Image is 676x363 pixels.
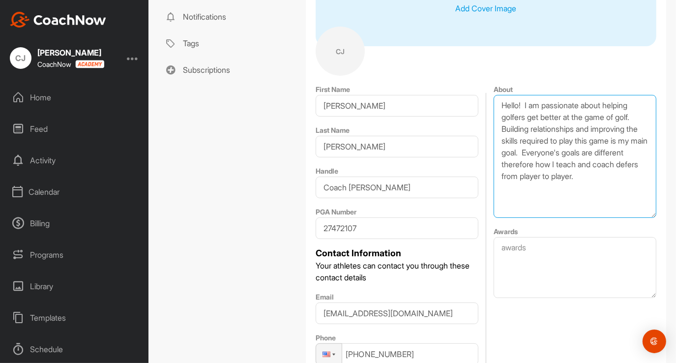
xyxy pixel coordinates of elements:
[5,337,144,362] div: Schedule
[316,126,350,134] label: Last Name
[316,302,478,324] input: Email
[316,333,336,342] label: Phone
[316,136,478,157] input: Last Name
[75,60,104,68] img: CoachNow acadmey
[5,180,144,204] div: Calendar
[494,85,513,93] label: About
[10,47,31,69] div: CJ
[494,95,656,218] textarea: Hello! I am passionate about helping golfers get better at the game of golf. Building relationshi...
[5,148,144,173] div: Activity
[10,12,106,28] img: CoachNow
[158,30,296,57] a: Tags
[316,177,478,198] input: Handle
[316,246,478,260] h2: Contact Information
[37,60,104,68] div: CoachNow
[5,305,144,330] div: Templates
[5,242,144,267] div: Programs
[5,117,144,141] div: Feed
[158,57,296,83] a: Subscriptions
[643,330,666,353] div: Open Intercom Messenger
[316,293,334,301] label: Email
[316,208,356,216] label: PGA Number
[5,274,144,299] div: Library
[316,217,478,239] input: PGA Number
[316,85,350,93] label: First Name
[5,211,144,236] div: Billing
[316,27,365,76] div: CJ
[494,227,518,236] label: Awards
[37,49,104,57] div: [PERSON_NAME]
[158,3,296,30] a: Notifications
[316,167,338,175] label: Handle
[456,2,517,14] p: Add Cover Image
[5,85,144,110] div: Home
[316,95,478,117] input: First Name
[316,260,478,283] p: Your athletes can contact you through these contact details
